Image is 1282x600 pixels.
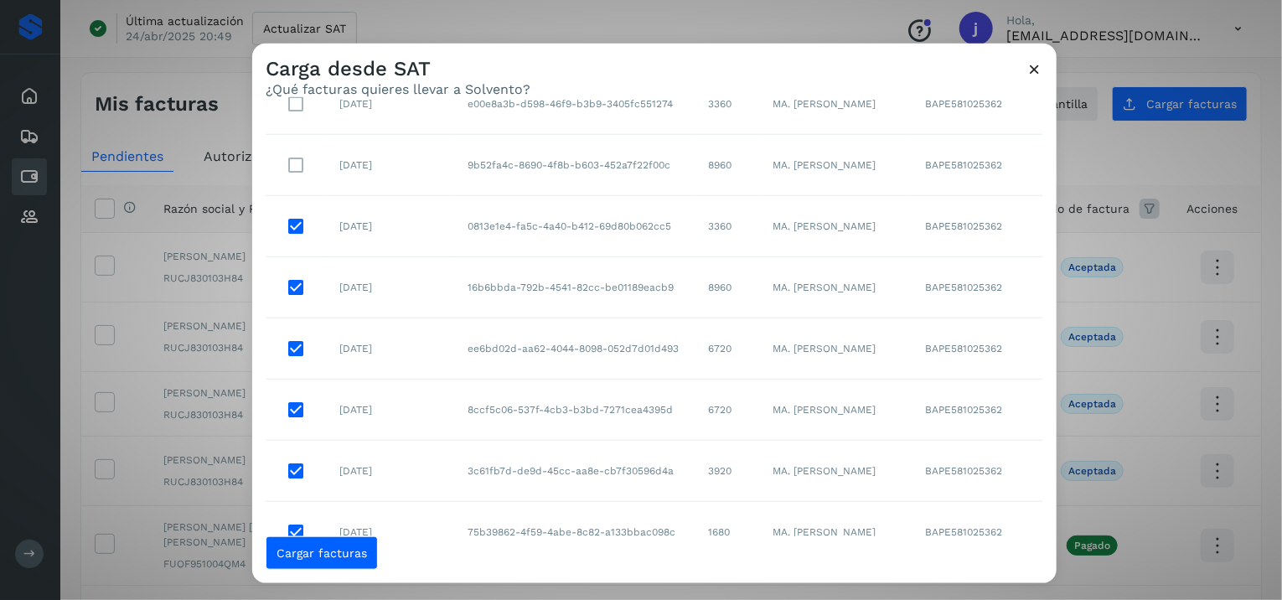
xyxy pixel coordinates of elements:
[266,81,530,97] p: ¿Qué facturas quieres llevar a Solvento?
[326,135,455,196] td: [DATE]
[455,441,695,502] td: 3c61fb7d-de9d-45cc-aa8e-cb7f30596d4a
[759,135,912,196] td: MA. [PERSON_NAME]
[759,441,912,502] td: MA. [PERSON_NAME]
[912,74,1043,135] td: BAPE581025362
[455,257,695,318] td: 16b6bbda-792b-4541-82cc-be01189eacb9
[326,196,455,257] td: [DATE]
[326,318,455,380] td: [DATE]
[759,380,912,441] td: MA. [PERSON_NAME]
[695,502,759,563] td: 1680
[912,502,1043,563] td: BAPE581025362
[455,135,695,196] td: 9b52fa4c-8690-4f8b-b603-452a7f22f00c
[266,536,378,570] button: Cargar facturas
[455,196,695,257] td: 0813e1e4-fa5c-4a40-b412-69d80b062cc5
[695,135,759,196] td: 8960
[912,380,1043,441] td: BAPE581025362
[759,502,912,563] td: MA. [PERSON_NAME]
[695,380,759,441] td: 6720
[455,318,695,380] td: ee6bd02d-aa62-4044-8098-052d7d01d493
[266,57,530,81] h3: Carga desde SAT
[326,74,455,135] td: [DATE]
[912,257,1043,318] td: BAPE581025362
[912,318,1043,380] td: BAPE581025362
[912,196,1043,257] td: BAPE581025362
[326,441,455,502] td: [DATE]
[695,318,759,380] td: 6720
[695,257,759,318] td: 8960
[455,502,695,563] td: 75b39862-4f59-4abe-8c82-a133bbac098c
[759,318,912,380] td: MA. [PERSON_NAME]
[695,196,759,257] td: 3360
[695,441,759,502] td: 3920
[326,380,455,441] td: [DATE]
[326,502,455,563] td: [DATE]
[695,74,759,135] td: 3360
[759,74,912,135] td: MA. [PERSON_NAME]
[455,74,695,135] td: e00e8a3b-d598-46f9-b3b9-3405fc551274
[912,441,1043,502] td: BAPE581025362
[759,257,912,318] td: MA. [PERSON_NAME]
[759,196,912,257] td: MA. [PERSON_NAME]
[912,135,1043,196] td: BAPE581025362
[455,380,695,441] td: 8ccf5c06-537f-4cb3-b3bd-7271cea4395d
[277,547,367,559] span: Cargar facturas
[326,257,455,318] td: [DATE]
